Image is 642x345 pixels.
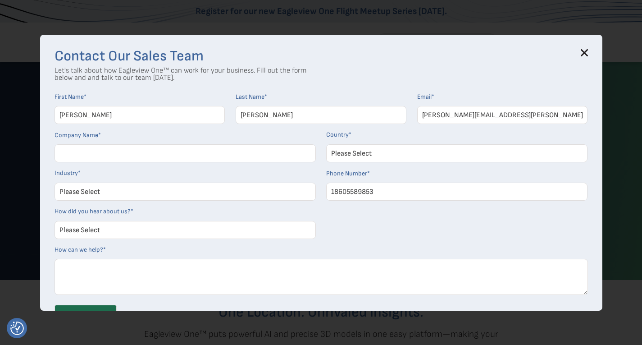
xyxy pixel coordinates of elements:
span: How can we help? [55,246,103,253]
button: Consent Preferences [10,322,24,335]
span: Company Name [55,131,98,139]
input: Contact Us [55,305,117,324]
p: Let's talk about how Eagleview One™ can work for your business. Fill out the form below and and t... [55,67,307,82]
img: Revisit consent button [10,322,24,335]
span: How did you hear about us? [55,207,131,215]
span: Industry [55,169,78,177]
span: Last Name [236,93,264,101]
span: First Name [55,93,84,101]
span: Email [417,93,432,101]
h3: Contact Our Sales Team [55,49,588,64]
span: Country [326,131,349,138]
span: Phone Number [326,170,367,177]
